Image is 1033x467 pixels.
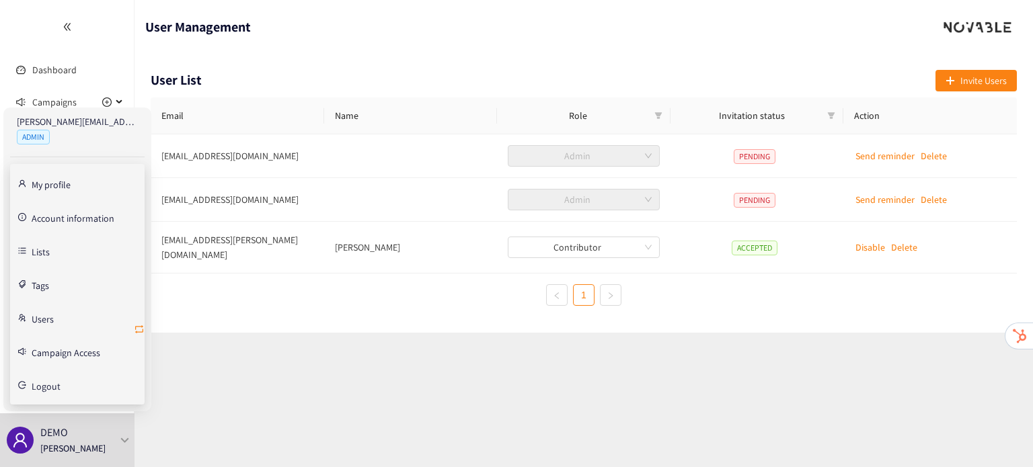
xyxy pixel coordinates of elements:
[600,284,621,306] li: Next Page
[12,432,28,448] span: user
[891,237,917,258] button: Delete
[40,441,106,456] p: [PERSON_NAME]
[607,292,615,300] span: right
[151,222,324,273] td: [EMAIL_ADDRESS][PERSON_NAME][DOMAIN_NAME]
[516,189,652,210] span: Admin
[553,292,561,300] span: left
[32,382,61,391] span: Logout
[855,237,885,258] button: Disable
[32,345,100,357] a: Campaign Access
[734,149,775,164] span: PENDING
[921,189,947,210] button: Delete
[32,245,50,257] a: Lists
[17,130,50,144] span: ADMIN
[600,284,621,306] button: right
[855,145,915,167] button: Send reminder
[855,189,915,210] button: Send reminder
[654,112,662,120] span: filter
[324,222,498,273] td: Olivier Beaujean
[891,240,917,255] p: Delete
[935,70,1017,91] button: plusInvite Users
[546,284,568,306] button: left
[825,105,838,126] span: filter
[681,108,822,123] span: Invitation status
[946,76,955,87] span: plus
[960,73,1007,88] span: Invite Users
[40,424,68,441] p: DEMO
[102,97,112,107] span: plus-circle
[17,114,138,129] p: [PERSON_NAME][EMAIL_ADDRESS][DOMAIN_NAME]
[324,97,498,134] th: Name
[573,284,595,306] li: 1
[827,112,835,120] span: filter
[734,193,775,208] span: PENDING
[63,22,72,32] span: double-left
[151,97,324,134] th: Email
[921,192,947,207] p: Delete
[516,146,652,166] span: Admin
[32,312,54,324] a: Users
[134,319,145,341] button: retweet
[32,89,77,116] span: Campaigns
[843,97,1017,134] th: Action
[16,97,26,107] span: sound
[921,148,947,163] p: Delete
[151,178,324,222] td: [EMAIL_ADDRESS][DOMAIN_NAME]
[516,237,652,257] span: Contributor
[151,134,324,178] td: [EMAIL_ADDRESS][DOMAIN_NAME]
[921,145,947,167] button: Delete
[855,148,915,163] p: Send reminder
[134,324,145,337] span: retweet
[32,278,49,290] a: Tags
[32,211,114,223] a: Account information
[546,284,568,306] li: Previous Page
[855,192,915,207] p: Send reminder
[652,105,665,126] span: filter
[151,70,202,91] h1: User List
[855,240,885,255] p: Disable
[508,108,649,123] span: Role
[32,64,77,76] a: Dashboard
[574,285,594,305] a: 1
[32,177,71,189] a: My profile
[18,381,26,389] span: logout
[732,241,777,255] span: ACCEPTED
[966,402,1033,467] iframe: Chat Widget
